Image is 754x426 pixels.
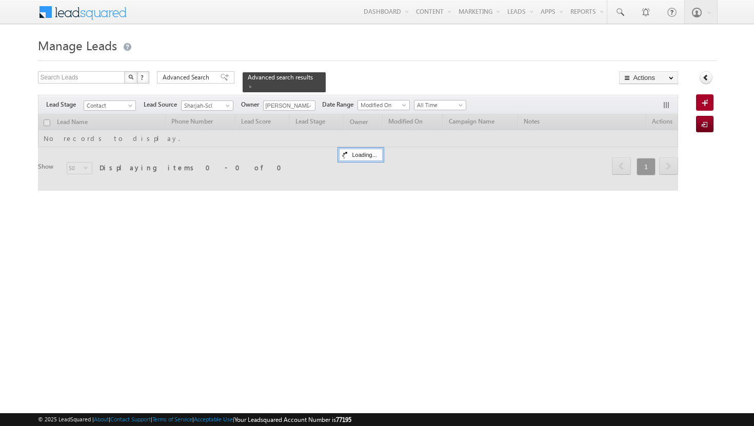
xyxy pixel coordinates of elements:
[302,101,314,111] a: Show All Items
[181,100,233,111] a: Sharjah-Scl
[110,416,151,422] a: Contact Support
[194,416,233,422] a: Acceptable Use
[241,100,263,109] span: Owner
[84,101,133,110] span: Contact
[414,100,466,110] a: All Time
[263,100,315,111] input: Type to Search
[336,416,351,423] span: 77195
[163,73,212,82] span: Advanced Search
[94,416,109,422] a: About
[619,71,678,84] button: Actions
[358,100,410,110] a: Modified On
[128,74,133,79] img: Search
[144,100,181,109] span: Lead Source
[84,100,136,111] a: Contact
[182,101,230,110] span: Sharjah-Scl
[38,415,351,424] span: © 2025 LeadSquared | | | | |
[46,100,84,109] span: Lead Stage
[38,37,117,53] span: Manage Leads
[234,416,351,423] span: Your Leadsquared Account Number is
[339,149,383,161] div: Loading...
[322,100,358,109] span: Date Range
[414,100,463,110] span: All Time
[152,416,192,422] a: Terms of Service
[248,73,313,81] span: Advanced search results
[358,100,407,110] span: Modified On
[141,73,145,82] span: ?
[137,71,149,84] button: ?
